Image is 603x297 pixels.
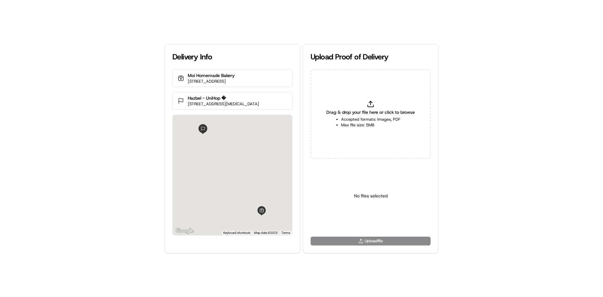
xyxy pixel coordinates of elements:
span: Drag & drop your file here or click to browse [326,109,415,115]
a: Open this area in Google Maps (opens a new window) [174,227,195,235]
li: Max file size: 5MB [341,122,400,128]
li: Accepted formats: Images, PDF [341,117,400,122]
div: Upload Proof of Delivery [311,52,431,62]
a: Terms (opens in new tab) [281,231,290,234]
span: Map data ©2025 [254,231,278,234]
p: No files selected [354,193,388,199]
button: Keyboard shortcuts [223,231,250,235]
img: Google [174,227,195,235]
p: Hazbel - UniHop � [188,95,259,101]
p: Moi Homemade Bakery [188,72,235,79]
p: [STREET_ADDRESS][MEDICAL_DATA] [188,101,259,107]
p: [STREET_ADDRESS] [188,79,235,84]
div: Delivery Info [172,52,292,62]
